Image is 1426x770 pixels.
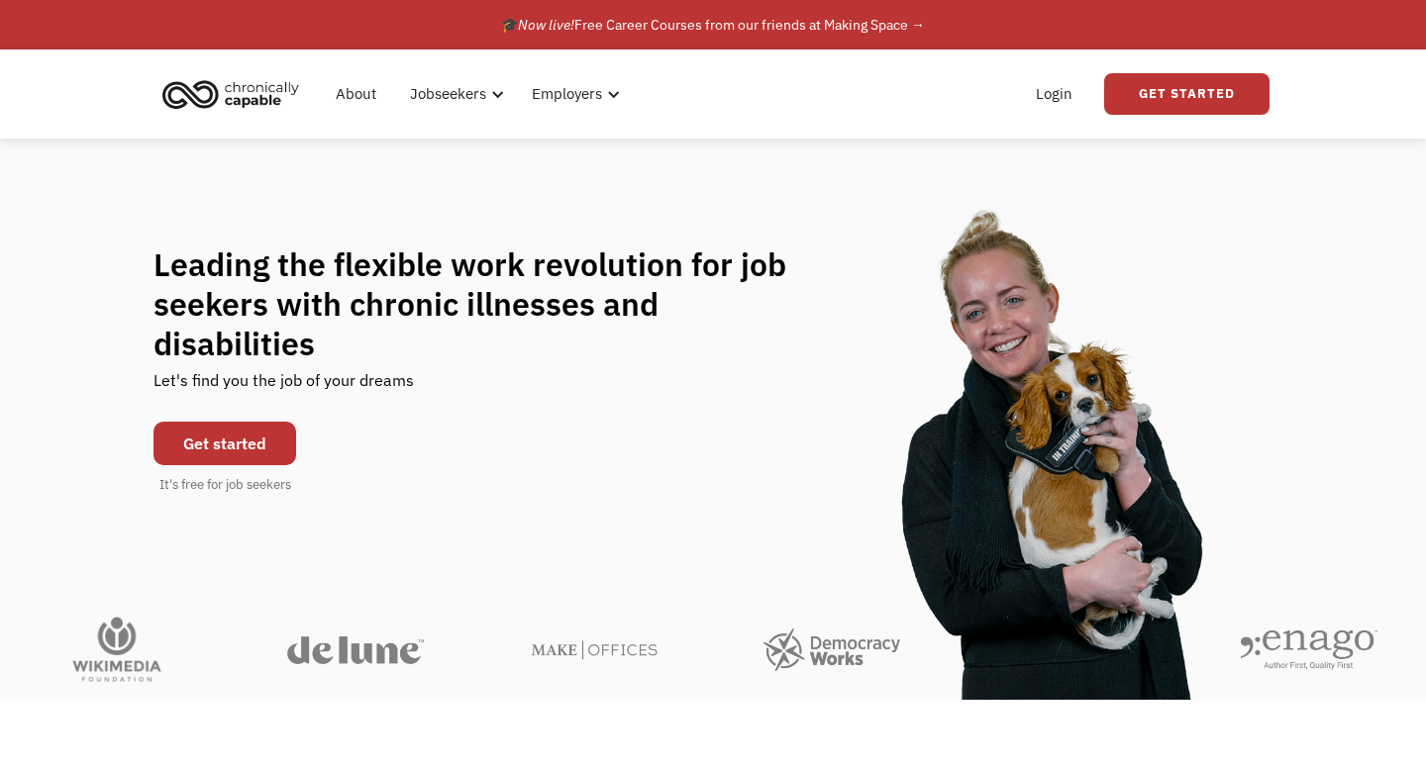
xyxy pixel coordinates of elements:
[153,363,414,412] div: Let's find you the job of your dreams
[520,62,626,126] div: Employers
[1024,62,1084,126] a: Login
[532,82,602,106] div: Employers
[159,475,291,495] div: It's free for job seekers
[156,72,305,116] img: Chronically Capable logo
[398,62,510,126] div: Jobseekers
[324,62,388,126] a: About
[153,422,296,465] a: Get started
[153,244,825,363] h1: Leading the flexible work revolution for job seekers with chronic illnesses and disabilities
[1104,73,1270,115] a: Get Started
[410,82,486,106] div: Jobseekers
[156,72,314,116] a: home
[518,16,574,34] em: Now live!
[501,13,925,37] div: 🎓 Free Career Courses from our friends at Making Space →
